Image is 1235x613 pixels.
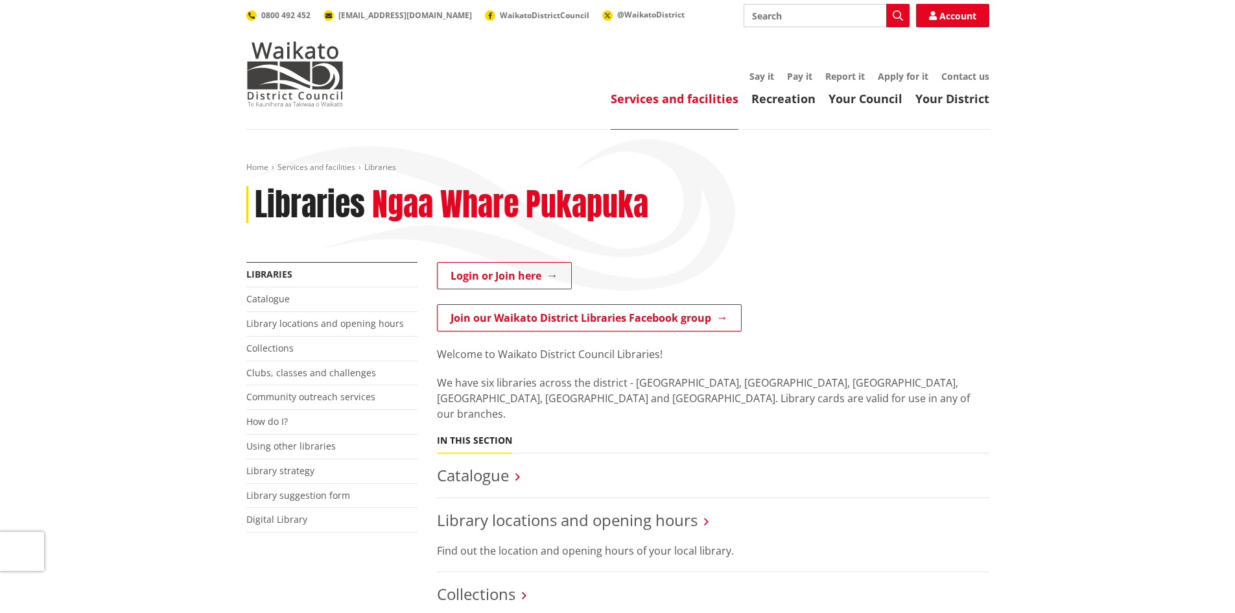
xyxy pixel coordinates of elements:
a: Collections [246,342,294,354]
a: Say it [749,70,774,82]
span: 0800 492 452 [261,10,311,21]
p: Welcome to Waikato District Council Libraries! [437,346,989,362]
h5: In this section [437,435,512,446]
p: Find out the location and opening hours of your local library. [437,543,989,559]
a: Community outreach services [246,391,375,403]
a: Apply for it [878,70,928,82]
a: Contact us [941,70,989,82]
a: Join our Waikato District Libraries Facebook group [437,304,742,331]
a: Catalogue [437,464,509,486]
a: Catalogue [246,293,290,305]
input: Search input [744,4,910,27]
a: Collections [437,583,515,605]
h2: Ngaa Whare Pukapuka [372,186,648,224]
a: Your District [915,91,989,106]
a: Digital Library [246,513,307,525]
a: 0800 492 452 [246,10,311,21]
a: Account [916,4,989,27]
nav: breadcrumb [246,162,989,173]
a: Library strategy [246,464,314,477]
a: Your Council [829,91,902,106]
a: Report it [825,70,865,82]
a: Home [246,162,268,173]
img: Waikato District Council - Te Kaunihera aa Takiwaa o Waikato [246,42,344,106]
p: We have six libraries across the district - [GEOGRAPHIC_DATA], [GEOGRAPHIC_DATA], [GEOGRAPHIC_DAT... [437,375,989,422]
a: Services and facilities [277,162,355,173]
span: ibrary cards are valid for use in any of our branches. [437,391,970,421]
a: [EMAIL_ADDRESS][DOMAIN_NAME] [323,10,472,21]
a: Recreation [751,91,816,106]
a: Services and facilities [611,91,738,106]
a: Clubs, classes and challenges [246,367,376,379]
a: Library locations and opening hours [246,317,404,330]
span: WaikatoDistrictCouncil [500,10,589,21]
a: Libraries [246,268,292,280]
span: [EMAIL_ADDRESS][DOMAIN_NAME] [338,10,472,21]
a: @WaikatoDistrict [602,9,685,20]
h1: Libraries [255,186,365,224]
a: Library locations and opening hours [437,509,698,531]
a: Login or Join here [437,262,572,289]
a: WaikatoDistrictCouncil [485,10,589,21]
a: Library suggestion form [246,489,350,501]
a: Using other libraries [246,440,336,452]
span: Libraries [364,162,396,173]
span: @WaikatoDistrict [617,9,685,20]
a: Pay it [787,70,812,82]
a: How do I? [246,415,288,427]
